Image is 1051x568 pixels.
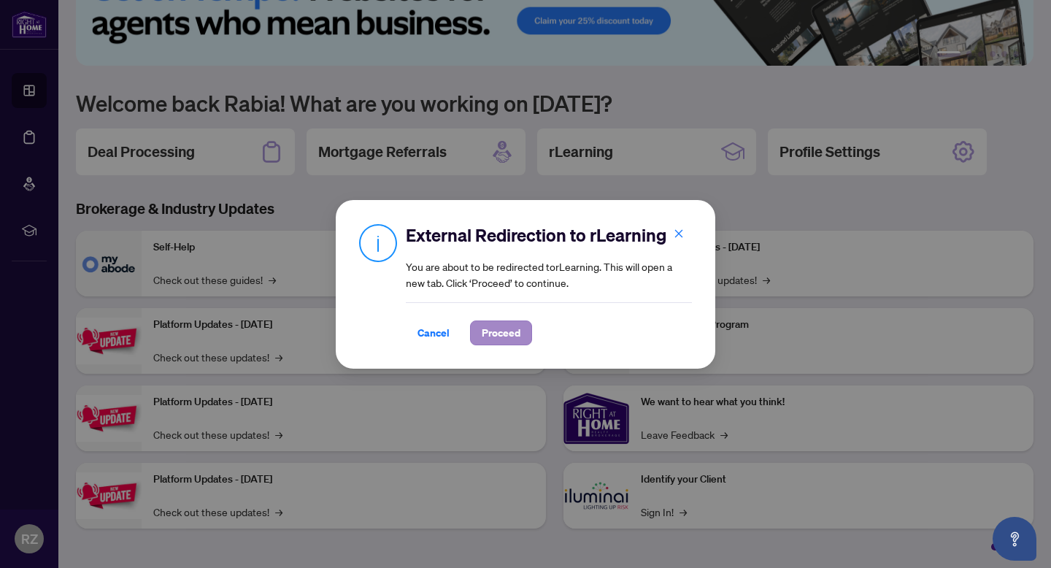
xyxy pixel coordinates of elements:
button: Open asap [993,517,1036,561]
span: Proceed [482,321,520,345]
button: Proceed [470,321,532,345]
h2: External Redirection to rLearning [406,223,692,247]
img: Info Icon [359,223,397,262]
span: close [674,229,684,239]
button: Cancel [406,321,461,345]
span: Cancel [417,321,450,345]
div: You are about to be redirected to rLearning . This will open a new tab. Click ‘Proceed’ to continue. [406,223,692,345]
